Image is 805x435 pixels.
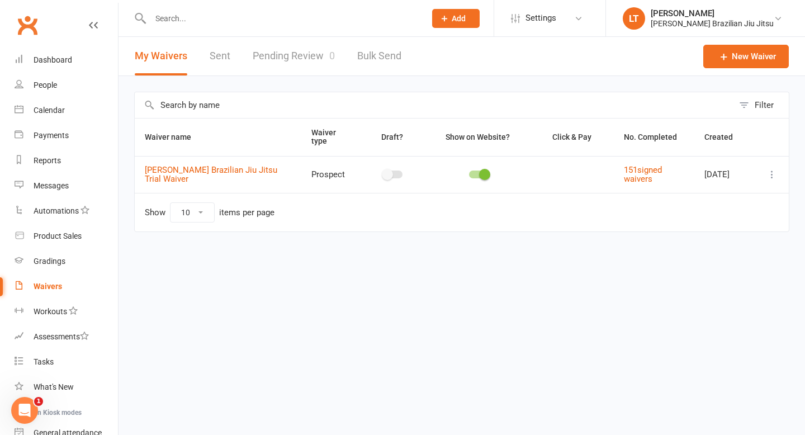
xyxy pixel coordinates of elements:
[34,156,61,165] div: Reports
[34,231,82,240] div: Product Sales
[552,133,591,141] span: Click & Pay
[34,282,62,291] div: Waivers
[704,133,745,141] span: Created
[11,397,38,424] iframe: Intercom live chat
[15,224,118,249] a: Product Sales
[135,37,187,75] button: My Waivers
[452,14,466,23] span: Add
[34,257,65,266] div: Gradings
[34,81,57,89] div: People
[210,37,230,75] a: Sent
[145,133,203,141] span: Waiver name
[733,92,789,118] button: Filter
[15,349,118,375] a: Tasks
[15,299,118,324] a: Workouts
[15,198,118,224] a: Automations
[329,50,335,62] span: 0
[15,123,118,148] a: Payments
[13,11,41,39] a: Clubworx
[301,156,361,193] td: Prospect
[34,55,72,64] div: Dashboard
[34,382,74,391] div: What's New
[15,375,118,400] a: What's New
[34,106,65,115] div: Calendar
[135,92,733,118] input: Search by name
[703,45,789,68] a: New Waiver
[432,9,480,28] button: Add
[694,156,755,193] td: [DATE]
[145,130,203,144] button: Waiver name
[34,307,67,316] div: Workouts
[147,11,418,26] input: Search...
[145,202,274,223] div: Show
[34,397,43,406] span: 1
[34,181,69,190] div: Messages
[623,7,645,30] div: LT
[435,130,522,144] button: Show on Website?
[357,37,401,75] a: Bulk Send
[34,332,89,341] div: Assessments
[614,119,694,156] th: No. Completed
[145,165,277,185] a: [PERSON_NAME] Brazilian Jiu Jitsu Trial Waiver
[651,18,774,29] div: [PERSON_NAME] Brazilian Jiu Jitsu
[15,73,118,98] a: People
[253,37,335,75] a: Pending Review0
[381,133,403,141] span: Draft?
[15,98,118,123] a: Calendar
[15,173,118,198] a: Messages
[704,130,745,144] button: Created
[371,130,415,144] button: Draft?
[755,98,774,112] div: Filter
[219,208,274,217] div: items per page
[34,357,54,366] div: Tasks
[15,249,118,274] a: Gradings
[624,165,662,185] a: 151signed waivers
[15,274,118,299] a: Waivers
[651,8,774,18] div: [PERSON_NAME]
[34,131,69,140] div: Payments
[525,6,556,31] span: Settings
[15,324,118,349] a: Assessments
[15,148,118,173] a: Reports
[301,119,361,156] th: Waiver type
[446,133,510,141] span: Show on Website?
[15,48,118,73] a: Dashboard
[34,206,79,215] div: Automations
[542,130,604,144] button: Click & Pay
